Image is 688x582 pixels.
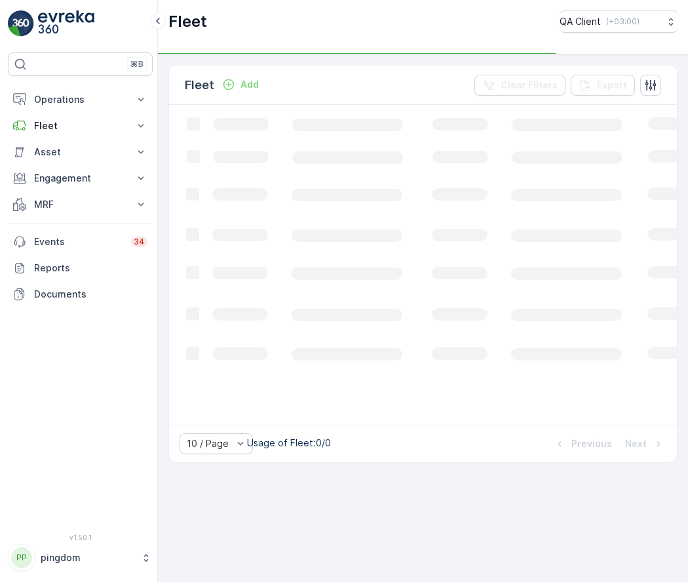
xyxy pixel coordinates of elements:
[130,59,143,69] p: ⌘B
[8,113,153,139] button: Fleet
[560,15,601,28] p: QA Client
[240,78,259,91] p: Add
[34,93,126,106] p: Operations
[552,436,613,452] button: Previous
[34,172,126,185] p: Engagement
[34,288,147,301] p: Documents
[8,255,153,281] a: Reports
[34,198,126,211] p: MRF
[8,139,153,165] button: Asset
[247,436,331,450] p: Usage of Fleet : 0/0
[606,16,640,27] p: ( +03:00 )
[134,237,145,247] p: 34
[624,436,666,452] button: Next
[8,544,153,572] button: PPpingdom
[501,79,558,92] p: Clear Filters
[625,437,647,450] p: Next
[571,437,612,450] p: Previous
[560,10,678,33] button: QA Client(+03:00)
[474,75,565,96] button: Clear Filters
[8,87,153,113] button: Operations
[597,79,627,92] p: Export
[34,119,126,132] p: Fleet
[8,165,153,191] button: Engagement
[34,235,123,248] p: Events
[8,191,153,218] button: MRF
[8,281,153,307] a: Documents
[8,533,153,541] span: v 1.50.1
[168,11,207,32] p: Fleet
[11,547,32,568] div: PP
[8,10,34,37] img: logo
[185,76,214,94] p: Fleet
[8,229,153,255] a: Events34
[217,77,264,92] button: Add
[34,145,126,159] p: Asset
[41,551,134,564] p: pingdom
[34,262,147,275] p: Reports
[38,10,94,37] img: logo_light-DOdMpM7g.png
[571,75,635,96] button: Export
